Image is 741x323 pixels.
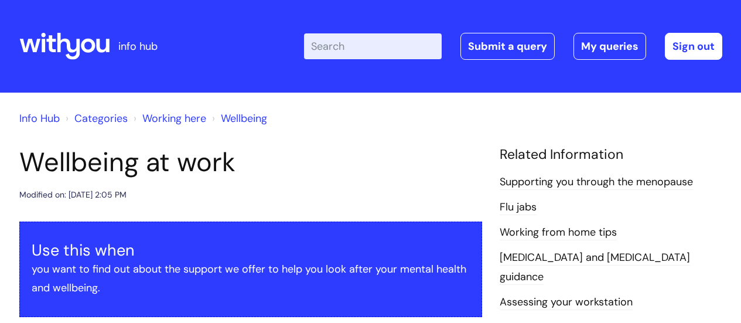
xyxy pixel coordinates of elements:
a: Info Hub [19,111,60,125]
a: Assessing your workstation [500,295,633,310]
li: Solution home [63,109,128,128]
li: Working here [131,109,206,128]
h1: Wellbeing at work [19,147,482,178]
input: Search [304,33,442,59]
a: Sign out [665,33,722,60]
div: Modified on: [DATE] 2:05 PM [19,188,127,202]
a: Categories [74,111,128,125]
a: [MEDICAL_DATA] and [MEDICAL_DATA] guidance [500,250,690,284]
a: Flu jabs [500,200,537,215]
p: you want to find out about the support we offer to help you look after your mental health and wel... [32,260,470,298]
a: Supporting you through the menopause [500,175,693,190]
a: Working from home tips [500,225,617,240]
a: My queries [573,33,646,60]
a: Wellbeing [221,111,267,125]
h3: Use this when [32,241,470,260]
a: Submit a query [460,33,555,60]
h4: Related Information [500,147,722,163]
p: info hub [118,37,158,56]
a: Working here [142,111,206,125]
div: | - [304,33,722,60]
li: Wellbeing [209,109,267,128]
